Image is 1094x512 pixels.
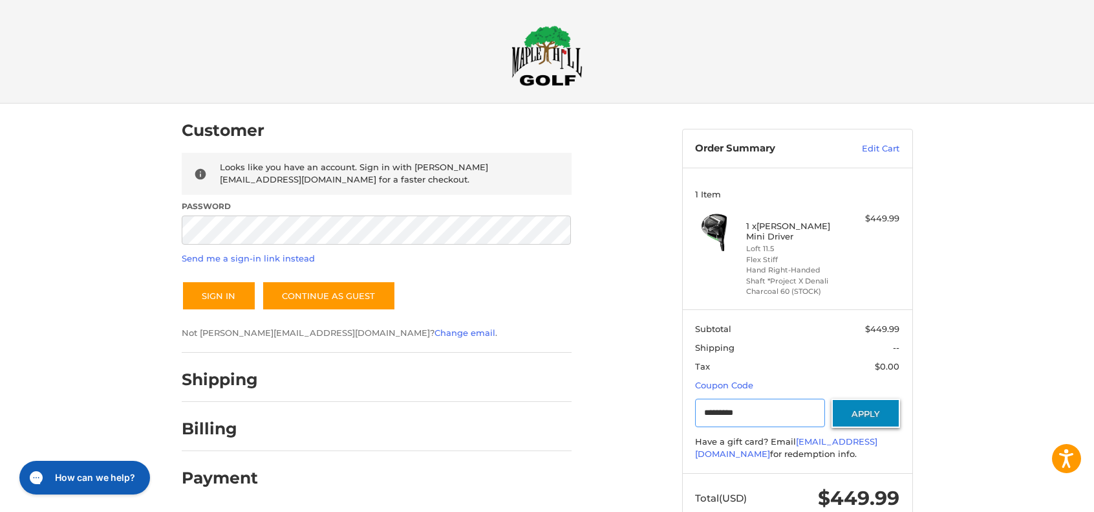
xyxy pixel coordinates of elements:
[182,419,257,439] h2: Billing
[13,456,154,499] iframe: Gorgias live chat messenger
[746,254,845,265] li: Flex Stiff
[511,25,583,86] img: Maple Hill Golf
[182,468,258,488] h2: Payment
[746,265,845,276] li: Hand Right-Handed
[182,370,258,390] h2: Shipping
[695,142,834,155] h3: Order Summary
[262,281,396,311] a: Continue as guest
[865,324,899,334] span: $449.99
[434,328,495,338] a: Change email
[182,120,264,140] h2: Customer
[182,281,256,311] button: Sign In
[182,201,572,212] label: Password
[831,399,900,428] button: Apply
[220,162,488,185] span: Looks like you have an account. Sign in with [PERSON_NAME][EMAIL_ADDRESS][DOMAIN_NAME] for a fast...
[818,486,899,510] span: $449.99
[695,189,899,199] h3: 1 Item
[182,327,572,340] p: Not [PERSON_NAME][EMAIL_ADDRESS][DOMAIN_NAME]? .
[893,342,899,353] span: --
[834,142,899,155] a: Edit Cart
[695,324,731,334] span: Subtotal
[695,492,747,504] span: Total (USD)
[695,436,899,461] div: Have a gift card? Email for redemption info.
[182,253,315,263] a: Send me a sign-in link instead
[695,380,753,390] a: Coupon Code
[746,221,845,242] h4: 1 x [PERSON_NAME] Mini Driver
[875,361,899,372] span: $0.00
[746,243,845,254] li: Loft 11.5
[848,212,899,225] div: $449.99
[695,361,710,372] span: Tax
[695,342,735,353] span: Shipping
[746,276,845,297] li: Shaft *Project X Denali Charcoal 60 (STOCK)
[695,399,825,428] input: Gift Certificate or Coupon Code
